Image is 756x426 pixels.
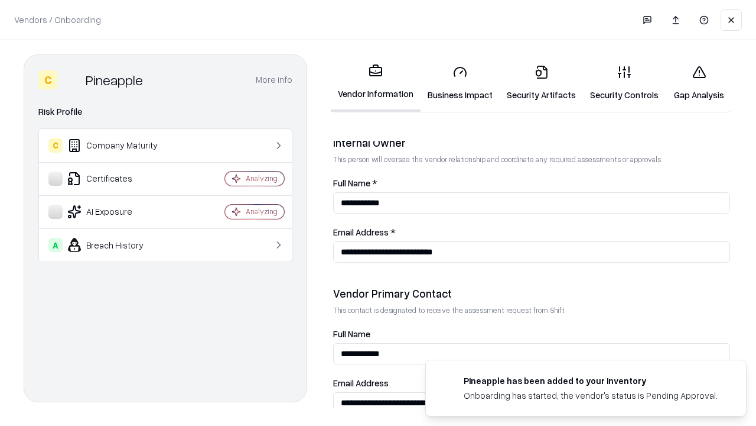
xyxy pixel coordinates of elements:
div: C [38,70,57,89]
div: Analyzing [246,206,278,217]
a: Gap Analysis [666,56,732,111]
button: More info [256,69,292,91]
label: Email Address [333,379,730,388]
div: Breach History [48,238,190,252]
img: Pineapple [62,70,81,89]
div: Risk Profile [38,105,292,119]
label: Email Address * [333,228,730,237]
p: Vendors / Onboarding [14,14,101,26]
div: Company Maturity [48,138,190,153]
a: Security Controls [583,56,666,111]
a: Security Artifacts [500,56,583,111]
img: pineappleenergy.com [440,375,454,389]
div: Certificates [48,172,190,186]
label: Full Name [333,330,730,338]
div: Pineapple [86,70,143,89]
a: Business Impact [421,56,500,111]
div: C [48,138,63,153]
div: Vendor Primary Contact [333,286,730,301]
p: This contact is designated to receive the assessment request from Shift [333,305,730,315]
div: Pineapple has been added to your inventory [464,375,718,387]
div: A [48,238,63,252]
div: Internal Owner [333,135,730,150]
div: AI Exposure [48,205,190,219]
label: Full Name * [333,179,730,188]
div: Onboarding has started, the vendor's status is Pending Approval. [464,389,718,402]
div: Analyzing [246,173,278,183]
p: This person will oversee the vendor relationship and coordinate any required assessments or appro... [333,154,730,164]
a: Vendor Information [331,54,421,112]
